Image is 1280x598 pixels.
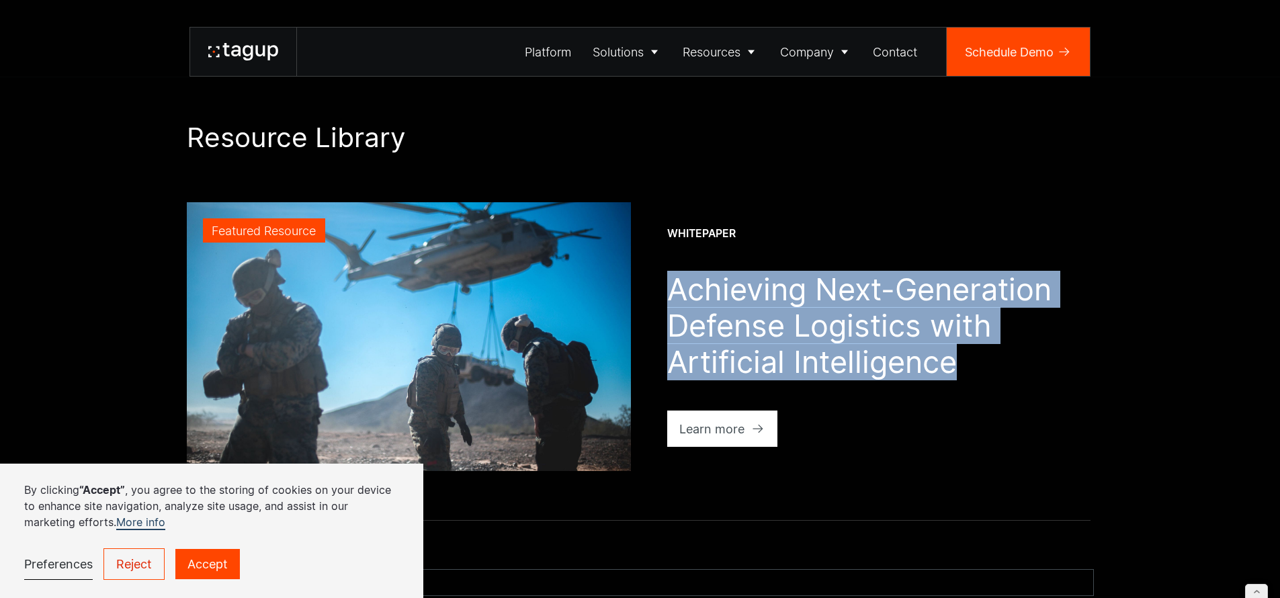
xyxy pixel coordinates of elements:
a: Featured Resource [187,202,631,471]
a: Platform [515,28,583,76]
div: Platform [525,43,571,61]
div: Contact [873,43,917,61]
a: Learn more [667,411,778,447]
a: More info [116,515,165,530]
div: Whitepaper [667,226,736,241]
a: Contact [863,28,929,76]
h1: Resource Library [187,121,1094,154]
div: Company [780,43,834,61]
div: Learn more [679,420,744,438]
a: Reject [103,548,165,580]
a: Solutions [582,28,673,76]
h1: Achieving Next-Generation Defense Logistics with Artificial Intelligence [667,271,1094,380]
a: Company [769,28,863,76]
p: By clicking , you agree to the storing of cookies on your device to enhance site navigation, anal... [24,482,399,530]
strong: “Accept” [79,483,125,497]
div: Schedule Demo [965,43,1054,61]
div: Resources [683,43,740,61]
a: Schedule Demo [947,28,1090,76]
div: Solutions [593,43,644,61]
a: Preferences [24,549,93,580]
a: Resources [673,28,770,76]
div: Featured Resource [212,222,316,240]
a: Accept [175,549,240,579]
